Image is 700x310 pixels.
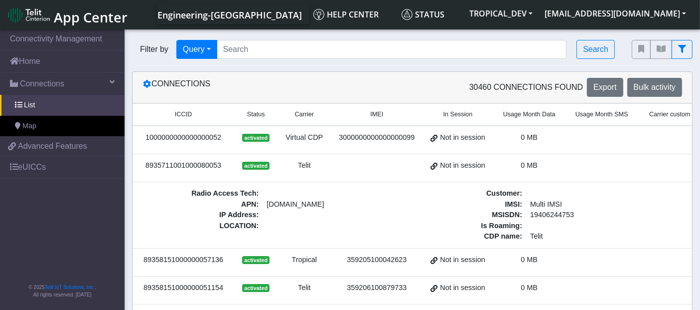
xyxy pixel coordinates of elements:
[587,78,623,97] button: Export
[283,255,325,266] div: Tropical
[398,4,463,24] a: Status
[402,199,526,210] span: IMSI :
[463,4,539,22] button: TROPICAL_DEV
[469,81,583,93] span: 30460 Connections found
[402,9,444,20] span: Status
[402,9,413,20] img: status.svg
[539,4,692,22] button: [EMAIL_ADDRESS][DOMAIN_NAME]
[139,188,263,199] span: Radio Access Tech :
[139,199,263,210] span: APN :
[139,132,228,143] div: 1000000000000000052
[217,40,567,59] input: Search...
[443,110,473,119] span: In Session
[132,43,176,55] span: Filter by
[521,161,538,169] span: 0 MB
[632,40,693,59] div: fitlers menu
[263,199,387,210] span: [DOMAIN_NAME]
[593,83,616,91] span: Export
[139,160,228,171] div: 8935711001000080053
[139,283,228,294] div: 89358151000000051154
[242,284,270,292] span: activated
[575,110,628,119] span: Usage Month SMS
[576,40,615,59] button: Search
[337,283,417,294] div: 359206100879733
[309,4,398,24] a: Help center
[440,283,485,294] span: Not in session
[337,255,417,266] div: 359205100042623
[521,256,538,264] span: 0 MB
[503,110,556,119] span: Usage Month Data
[526,210,650,221] span: 19406244753
[649,110,696,119] span: Carrier custom 1
[370,110,383,119] span: IMEI
[313,9,379,20] span: Help center
[54,8,128,26] span: App Center
[157,4,301,24] a: Your current platform instance
[295,110,314,119] span: Carrier
[283,132,325,143] div: Virtual CDP
[526,231,650,242] span: Telit
[440,255,485,266] span: Not in session
[247,110,265,119] span: Status
[176,40,217,59] button: Query
[242,162,270,170] span: activated
[175,110,192,119] span: ICCID
[440,160,485,171] span: Not in session
[139,255,228,266] div: 89358151000000057136
[24,100,35,111] span: List
[135,78,413,97] div: Connections
[139,221,263,232] span: LOCATION :
[20,78,64,90] span: Connections
[634,83,676,91] span: Bulk activity
[283,283,325,294] div: Telit
[8,4,126,25] a: App Center
[18,140,87,152] span: Advanced Features
[627,78,682,97] button: Bulk activity
[402,231,526,242] span: CDP name :
[139,210,263,221] span: IP Address :
[402,221,526,232] span: Is Roaming :
[402,188,526,199] span: Customer :
[283,160,325,171] div: Telit
[521,133,538,141] span: 0 MB
[157,9,302,21] span: Engineering-[GEOGRAPHIC_DATA]
[337,132,417,143] div: 3000000000000000099
[440,132,485,143] span: Not in session
[8,7,50,23] img: logo-telit-cinterion-gw-new.png
[22,121,36,132] span: Map
[242,134,270,142] span: activated
[242,256,270,264] span: activated
[521,284,538,292] span: 0 MB
[526,199,650,210] span: Multi IMSI
[45,285,95,290] a: Telit IoT Solutions, Inc.
[402,210,526,221] span: MSISDN :
[313,9,324,20] img: knowledge.svg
